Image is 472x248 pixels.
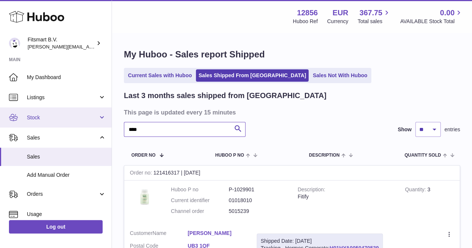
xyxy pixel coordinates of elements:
[188,230,246,237] a: [PERSON_NAME]
[261,238,379,245] div: Shipped Date: [DATE]
[124,48,460,60] h1: My Huboo - Sales report Shipped
[332,8,348,18] strong: EUR
[440,8,454,18] span: 0.00
[171,197,229,204] dt: Current identifier
[293,18,318,25] div: Huboo Ref
[131,153,156,158] span: Order No
[399,180,460,224] td: 3
[444,126,460,133] span: entries
[196,69,309,82] a: Sales Shipped From [GEOGRAPHIC_DATA]
[298,193,394,200] div: Fitify
[27,172,106,179] span: Add Manual Order
[327,18,348,25] div: Currency
[27,153,106,160] span: Sales
[171,186,229,193] dt: Huboo P no
[130,170,153,178] strong: Order no
[298,186,325,194] strong: Description
[297,8,318,18] strong: 12856
[9,220,103,233] a: Log out
[124,166,460,180] div: 121416317 | [DATE]
[229,186,287,193] dd: P-1029901
[125,69,194,82] a: Current Sales with Huboo
[400,18,463,25] span: AVAILABLE Stock Total
[357,8,391,25] a: 367.75 Total sales
[27,74,106,81] span: My Dashboard
[309,153,340,158] span: Description
[27,94,98,101] span: Listings
[27,114,98,121] span: Stock
[27,191,98,198] span: Orders
[404,153,441,158] span: Quantity Sold
[130,186,160,207] img: 128561739542540.png
[28,44,150,50] span: [PERSON_NAME][EMAIL_ADDRESS][DOMAIN_NAME]
[405,186,427,194] strong: Quantity
[124,108,458,116] h3: This page is updated every 15 minutes
[9,38,20,49] img: jonathan@leaderoo.com
[215,153,244,158] span: Huboo P no
[400,8,463,25] a: 0.00 AVAILABLE Stock Total
[359,8,382,18] span: 367.75
[229,197,287,204] dd: 01018010
[124,91,326,101] h2: Last 3 months sales shipped from [GEOGRAPHIC_DATA]
[27,211,106,218] span: Usage
[229,208,287,215] dd: 5015239
[171,208,229,215] dt: Channel order
[130,230,153,236] span: Customer
[28,36,95,50] div: Fitsmart B.V.
[398,126,412,133] label: Show
[130,230,188,239] dt: Name
[310,69,370,82] a: Sales Not With Huboo
[357,18,391,25] span: Total sales
[27,134,98,141] span: Sales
